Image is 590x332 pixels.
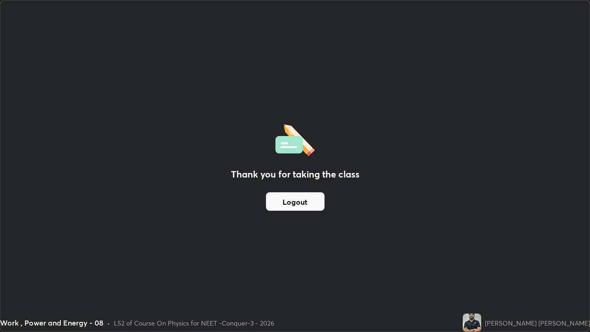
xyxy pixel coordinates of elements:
div: • [107,318,110,328]
img: 7d08814e4197425d9a92ec1182f4f26a.jpg [463,314,481,332]
button: Logout [266,192,324,211]
img: offlineFeedback.1438e8b3.svg [275,121,315,156]
div: L52 of Course On Physics for NEET -Conquer-3 - 2026 [114,318,274,328]
div: [PERSON_NAME] [PERSON_NAME] [485,318,590,328]
h2: Thank you for taking the class [231,167,360,181]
